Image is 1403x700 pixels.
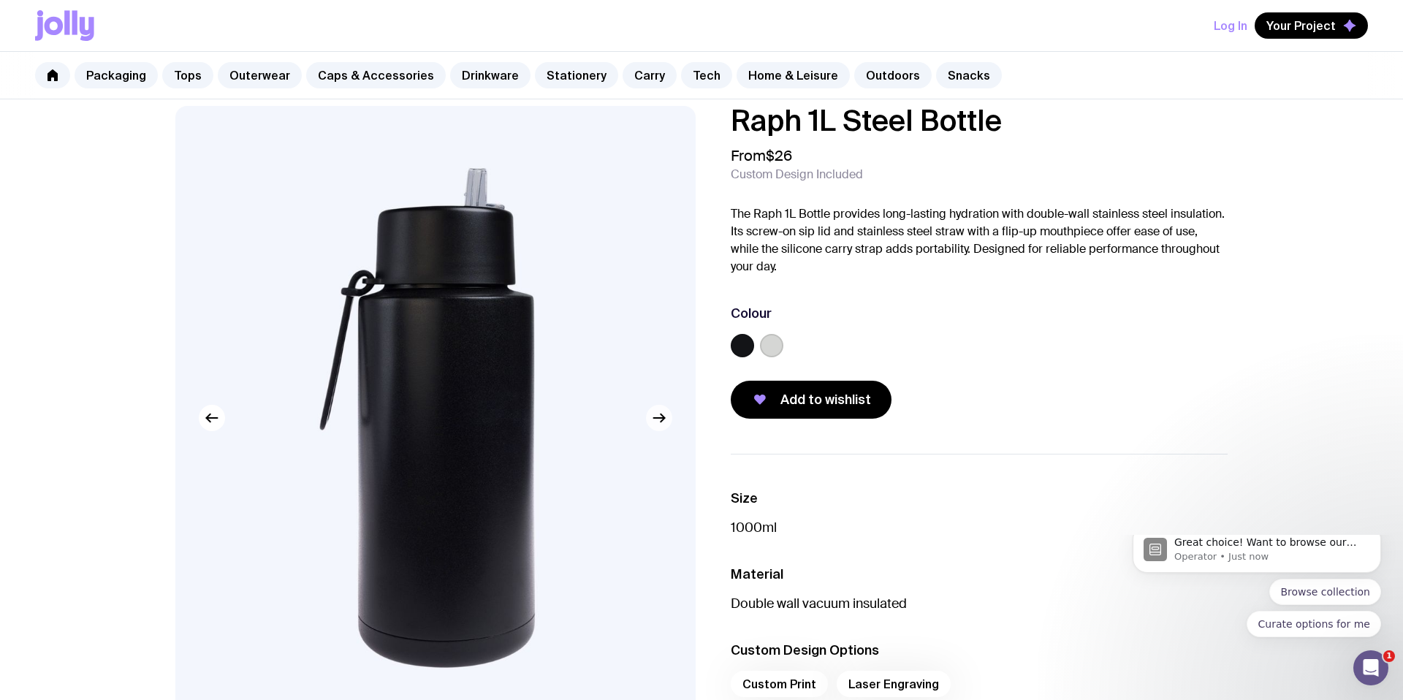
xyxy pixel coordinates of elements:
a: Home & Leisure [737,62,850,88]
button: Quick reply: Browse collection [159,44,270,70]
h3: Size [731,490,1228,507]
iframe: Intercom live chat [1353,650,1388,685]
h3: Custom Design Options [731,642,1228,659]
h3: Material [731,566,1228,583]
iframe: Intercom notifications message [1111,535,1403,661]
a: Outdoors [854,62,932,88]
a: Carry [623,62,677,88]
a: Drinkware [450,62,531,88]
h1: Raph 1L Steel Bottle [731,106,1228,135]
p: Message from Operator, sent Just now [64,15,252,28]
span: $26 [766,146,792,165]
a: Tops [162,62,213,88]
h3: Colour [731,305,772,322]
span: Great choice! Want to browse our collection or have us curate some options for you? [64,1,246,42]
div: Quick reply options [22,44,270,102]
span: 1 [1383,650,1395,662]
span: Add to wishlist [780,391,871,408]
a: Snacks [936,62,1002,88]
a: Caps & Accessories [306,62,446,88]
img: Profile image for Operator [33,3,56,26]
button: Add to wishlist [731,381,891,419]
p: 1000ml [731,519,1228,536]
p: Double wall vacuum insulated [731,595,1228,612]
a: Outerwear [218,62,302,88]
a: Packaging [75,62,158,88]
span: Your Project [1266,18,1336,33]
a: Tech [681,62,732,88]
a: Stationery [535,62,618,88]
button: Log In [1214,12,1247,39]
p: The Raph 1L Bottle provides long-lasting hydration with double-wall stainless steel insulation. I... [731,205,1228,275]
span: Custom Design Included [731,167,863,182]
span: From [731,147,792,164]
button: Quick reply: Curate options for me [136,76,270,102]
button: Your Project [1255,12,1368,39]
